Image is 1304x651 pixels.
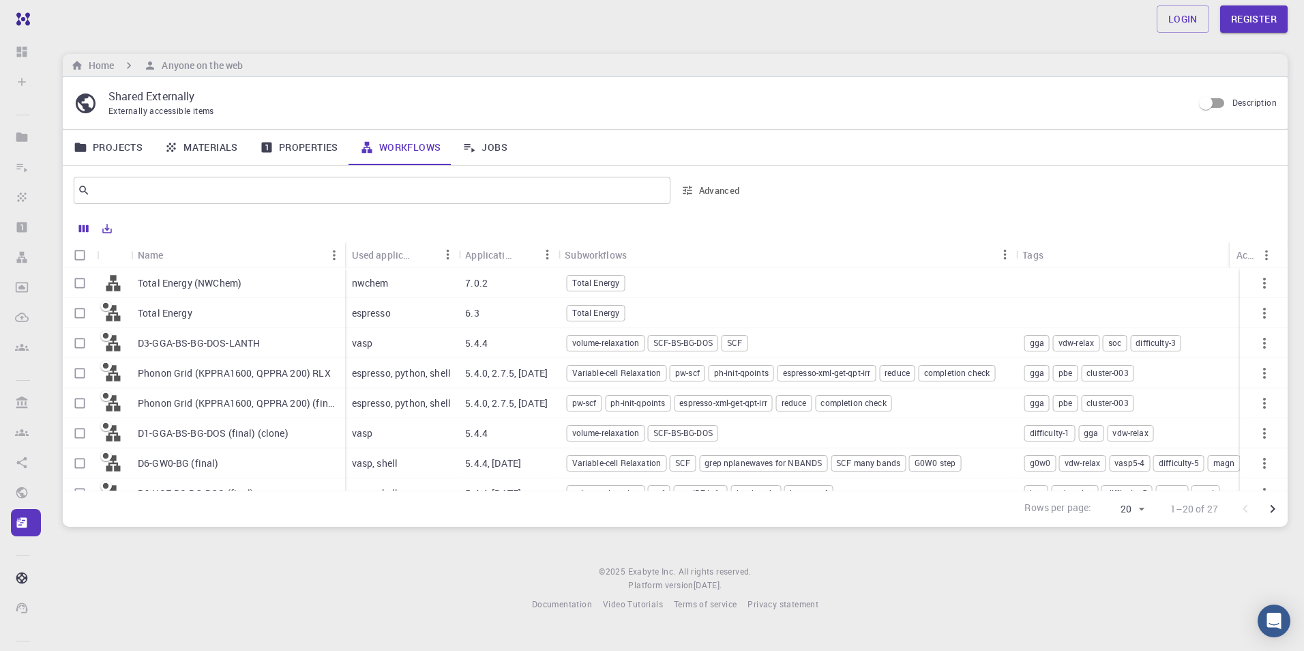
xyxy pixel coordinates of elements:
[1016,242,1280,268] div: Tags
[138,487,254,500] p: D6-HSE-BS-BG-DOS (final)
[747,598,818,611] a: Privacy statement
[349,130,452,165] a: Workflows
[536,244,558,265] button: Menu
[675,397,772,409] span: espresso-xml-get-qpt-irr
[1154,457,1204,469] span: difficulty-5
[1022,242,1043,268] div: Tags
[1108,427,1153,439] span: vdw-relax
[1131,337,1181,349] span: difficulty-3
[1082,397,1133,409] span: cluster-003
[514,244,536,265] button: Sort
[352,457,398,470] p: vasp, shell
[709,367,773,379] span: ph-init-qpoints
[700,457,827,469] span: grep nplanewaves for NBANDS
[1052,487,1097,499] span: vdw-relax
[323,244,345,266] button: Menu
[68,58,246,73] nav: breadcrumb
[558,242,1016,268] div: Subworkflows
[649,427,717,439] span: SCF-BS-BG-DOS
[72,218,95,240] button: Columns
[138,242,164,268] div: Name
[919,367,994,379] span: completion check
[465,457,521,470] p: 5.4.4, [DATE]
[674,598,737,611] a: Terms of service
[451,130,518,165] a: Jobs
[95,218,119,240] button: Export
[1025,337,1049,349] span: gga
[628,565,676,579] a: Exabyte Inc.
[567,487,644,499] span: volume-relaxation
[138,366,331,380] p: Phonon Grid (KPPRA1600, QPPRA 200) RLX
[1102,487,1152,499] span: difficulty-5
[674,598,737,609] span: Terms of service
[458,242,558,268] div: Application Version
[1258,605,1290,637] div: Open Intercom Messenger
[778,367,876,379] span: espresso-xml-get-qpt-irr
[352,426,373,440] p: vasp
[1256,244,1277,266] button: Menu
[567,397,602,409] span: pw-scf
[567,337,644,349] span: volume-relaxation
[465,336,488,350] p: 5.4.4
[732,487,780,499] span: hse-bands
[1082,367,1133,379] span: cluster-003
[1192,487,1219,499] span: semi
[567,277,625,289] span: Total Energy
[1025,487,1048,499] span: hse
[777,397,812,409] span: reduce
[138,336,260,350] p: D3-GGA-BS-BG-DOS-LANTH
[352,306,391,320] p: espresso
[1097,500,1149,519] div: 20
[532,598,592,609] span: Documentation
[747,598,818,609] span: Privacy statement
[1060,457,1105,469] span: vdw-relax
[138,457,219,470] p: D6-GW0-BG (final)
[567,427,644,439] span: volume-relaxation
[138,306,192,320] p: Total Energy
[599,565,627,579] span: © 2025
[352,242,415,268] div: Used application
[352,396,451,410] p: espresso, python, shell
[679,565,752,579] span: All rights reserved.
[565,242,627,268] div: Subworkflows
[1157,487,1188,499] span: magn
[816,397,891,409] span: completion check
[138,396,338,410] p: Phonon Grid (KPPRA1600, QPPRA 200) (final)
[722,337,747,349] span: SCF
[649,487,669,499] span: scf
[249,130,349,165] a: Properties
[465,306,479,320] p: 6.3
[1259,495,1286,523] button: Go to next page
[674,487,727,499] span: get IBZ info
[694,579,722,590] span: [DATE] .
[1025,457,1056,469] span: g0w0
[1157,5,1209,33] a: Login
[97,242,131,268] div: Icon
[1054,397,1077,409] span: pbe
[1220,5,1288,33] a: Register
[1024,501,1091,517] p: Rows per page:
[567,457,666,469] span: Variable-cell Relaxation
[108,88,1182,104] p: Shared Externally
[1043,244,1065,265] button: Sort
[436,244,458,265] button: Menu
[465,396,548,410] p: 5.4.0, 2.7.5, [DATE]
[352,276,389,290] p: nwchem
[1079,427,1103,439] span: gga
[670,457,695,469] span: SCF
[465,276,488,290] p: 7.0.2
[164,244,186,266] button: Sort
[603,598,663,611] a: Video Tutorials
[994,244,1016,265] button: Menu
[676,179,747,201] button: Advanced
[1232,97,1277,108] span: Description
[627,244,649,265] button: Sort
[63,130,153,165] a: Projects
[1054,337,1099,349] span: vdw-relax
[1103,337,1126,349] span: soc
[603,598,663,609] span: Video Tutorials
[694,579,722,592] a: [DATE].
[670,367,705,379] span: pw-scf
[1230,242,1277,268] div: Actions
[606,397,670,409] span: ph-init-qpoints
